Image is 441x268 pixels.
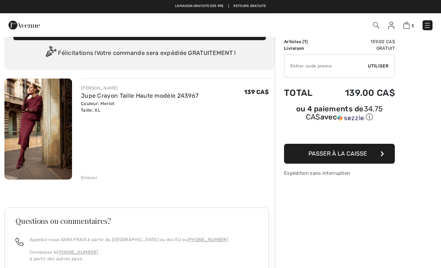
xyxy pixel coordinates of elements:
a: [PHONE_NUMBER] [188,237,228,242]
a: 1ère Avenue [8,21,40,28]
p: Composez le à partir des autres pays. [30,249,228,262]
img: Menu [424,22,431,29]
img: Sezzle [337,115,364,121]
h3: Questions ou commentaires? [16,217,258,225]
span: 1 [411,23,414,29]
div: ou 4 paiements de avec [284,105,395,122]
button: Passer à la caisse [284,144,395,164]
span: | [228,4,229,9]
div: Félicitations ! Votre commande sera expédiée GRATUITEMENT ! [13,46,266,61]
img: Recherche [373,22,379,28]
a: [PHONE_NUMBER] [57,250,98,255]
p: Appelez-nous SANS FRAIS à partir du [GEOGRAPHIC_DATA] ou des EU au [30,236,228,243]
a: Retours gratuits [233,4,266,9]
iframe: PayPal-paypal [284,125,395,141]
div: [PERSON_NAME] [81,85,198,91]
span: Utiliser [368,63,389,69]
img: Mes infos [388,22,394,29]
td: 139.00 CA$ [324,38,395,45]
td: Articles ( ) [284,38,324,45]
div: Couleur: Merlot Taille: XL [81,100,198,114]
td: Livraison [284,45,324,52]
span: 1 [304,39,306,44]
img: 1ère Avenue [8,18,40,32]
span: Passer à la caisse [308,150,367,157]
a: 1 [403,21,414,29]
img: Congratulation2.svg [43,46,58,61]
span: 34.75 CA$ [306,104,383,121]
div: Expédition sans interruption [284,170,395,177]
a: Jupe Crayon Taille Haute modèle 243967 [81,92,198,99]
td: Gratuit [324,45,395,52]
a: Livraison gratuite dès 99$ [175,4,224,9]
td: 139.00 CA$ [324,80,395,105]
img: Jupe Crayon Taille Haute modèle 243967 [4,79,72,180]
input: Code promo [284,55,368,77]
span: 139 CA$ [244,88,269,95]
div: Enlever [81,174,98,181]
div: ou 4 paiements de34.75 CA$avecSezzle Cliquez pour en savoir plus sur Sezzle [284,105,395,125]
td: Total [284,80,324,105]
img: Panier d'achat [403,22,410,29]
img: call [16,238,24,246]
